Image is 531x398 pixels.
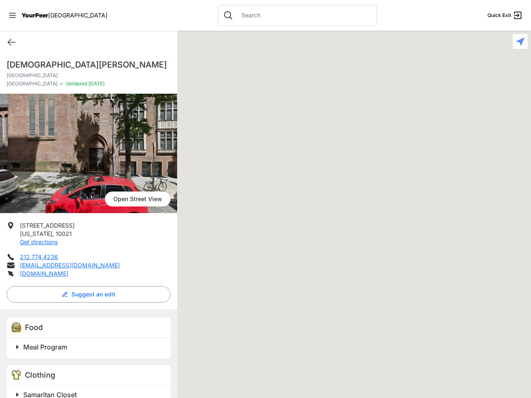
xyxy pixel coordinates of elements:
span: ✓ [59,80,64,87]
span: Food [25,323,43,332]
span: [STREET_ADDRESS] [20,222,75,229]
span: YourPeer [22,12,48,19]
h1: [DEMOGRAPHIC_DATA][PERSON_NAME] [7,59,171,70]
a: YourPeer[GEOGRAPHIC_DATA] [22,13,107,18]
span: [GEOGRAPHIC_DATA] [48,12,107,19]
span: , [52,230,54,237]
span: Suggest an edit [71,290,115,298]
button: Suggest an edit [7,286,171,303]
a: Get directions [20,238,58,245]
span: Quick Exit [487,12,511,19]
a: 212.774.4236 [20,253,58,260]
span: Clothing [25,371,55,379]
a: [EMAIL_ADDRESS][DOMAIN_NAME] [20,262,120,269]
span: Open Street View [105,192,171,206]
span: 10021 [56,230,72,237]
span: [DATE] [87,80,105,87]
span: [US_STATE] [20,230,52,237]
input: Search [236,11,372,19]
a: [DOMAIN_NAME] [20,270,68,277]
span: Meal Program [23,343,67,351]
span: Validated [66,80,87,87]
a: Quick Exit [487,10,523,20]
p: [GEOGRAPHIC_DATA] [7,72,171,79]
span: [GEOGRAPHIC_DATA] [7,80,58,87]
